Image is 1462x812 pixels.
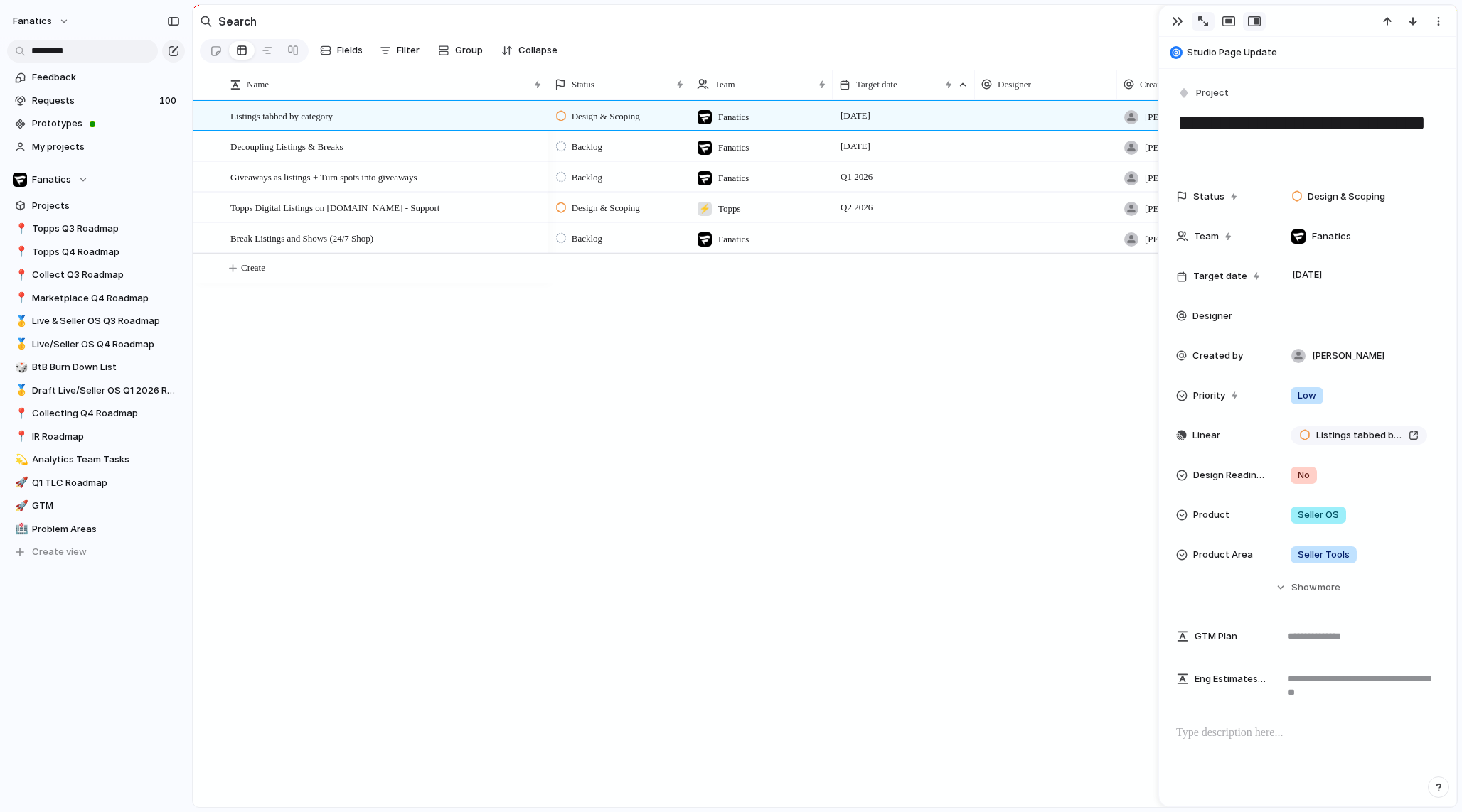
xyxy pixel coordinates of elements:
span: fanatics [13,14,52,28]
span: GTM Plan [1195,629,1237,644]
a: My projects [7,136,185,158]
div: 🚀 [15,498,25,514]
span: Design & Scoping [572,109,640,124]
span: Fanatics [718,110,749,124]
span: Group [455,43,483,58]
button: 📍 [13,245,27,259]
span: Filter [397,43,420,58]
span: Created by [1140,77,1180,92]
div: 📍 [15,428,25,445]
span: Collapse [518,43,557,58]
button: fanatics [6,10,77,33]
span: Projects [32,199,180,213]
div: 📍 [15,290,25,306]
a: 🥇Draft Live/Seller OS Q1 2026 Roadmap [7,380,185,401]
span: Topps Digital Listings on [DOMAIN_NAME] - Support [230,199,439,215]
a: 🚀GTM [7,495,185,516]
span: Status [1193,190,1224,204]
a: Prototypes [7,113,185,134]
span: Break Listings and Shows (24/7 Shop) [230,229,373,246]
a: 🥇Live/Seller OS Q4 Roadmap [7,334,185,355]
span: [PERSON_NAME] [1145,232,1218,247]
button: Filter [374,39,425,62]
span: [PERSON_NAME] [1312,349,1384,363]
a: 💫Analytics Team Tasks [7,449,185,470]
span: Seller Tools [1298,548,1350,562]
span: Team [715,77,735,92]
span: IR Roadmap [32,430,180,444]
span: [PERSON_NAME] [1145,202,1218,216]
span: Analytics Team Tasks [32,453,180,467]
div: 🚀 [15,475,25,491]
div: 🥇 [15,313,25,330]
span: Topps Q4 Roadmap [32,245,180,259]
span: Show [1291,580,1317,595]
span: Giveaways as listings + Turn spots into giveaways [230,168,417,185]
button: Collapse [496,39,563,62]
span: Create view [32,545,87,559]
span: [PERSON_NAME] [1145,110,1218,124]
span: My projects [32,140,180,154]
span: Priority [1193,389,1225,403]
span: Topps [718,202,741,216]
span: Requests [32,94,155,108]
span: Problem Areas [32,522,180,536]
span: Live/Seller OS Q4 Roadmap [32,337,180,352]
span: Designer [1192,309,1232,323]
button: 📍 [13,268,27,282]
span: Linear [1192,428,1220,443]
button: 🚀 [13,499,27,513]
button: Fields [314,39,368,62]
span: Project [1196,86,1229,100]
span: BtB Burn Down List [32,360,180,374]
button: 💫 [13,453,27,467]
div: ⚡ [698,202,712,216]
div: 📍Collecting Q4 Roadmap [7,403,185,424]
a: Feedback [7,67,185,88]
span: Q1 TLC Roadmap [32,476,180,490]
span: Eng Estimates (B/iOs/A/W) in Cycles [1195,672,1267,686]
span: [PERSON_NAME] [1145,171,1218,185]
div: 💫 [15,452,25,468]
a: 📍IR Roadmap [7,426,185,448]
a: 🥇Live & Seller OS Q3 Roadmap [7,310,185,332]
span: Decoupling Listings & Breaks [230,138,343,154]
span: Design Readiness [1193,468,1267,482]
div: 📍 [15,406,25,422]
span: Design & Scoping [1308,190,1385,204]
a: 📍Collect Q3 Roadmap [7,264,185,286]
button: Showmore [1176,575,1439,600]
span: Product Area [1193,548,1253,562]
span: [PERSON_NAME] [1145,141,1218,155]
div: 🥇 [15,336,25,352]
span: Studio Page Update [1187,45,1450,60]
span: 100 [159,94,179,108]
a: 🚀Q1 TLC Roadmap [7,472,185,494]
span: Marketplace Q4 Roadmap [32,291,180,305]
span: Live & Seller OS Q3 Roadmap [32,314,180,328]
button: Studio Page Update [1165,41,1450,64]
span: Fields [337,43,363,58]
a: 🎲BtB Burn Down List [7,357,185,378]
span: Draft Live/Seller OS Q1 2026 Roadmap [32,384,180,398]
button: 🥇 [13,384,27,398]
span: Target date [1193,269,1247,283]
span: Listings tabbed by category [230,107,333,124]
span: Seller OS [1298,508,1339,522]
span: Q1 2026 [837,168,876,185]
span: Name [247,77,269,92]
span: [DATE] [837,107,874,124]
span: Status [572,77,594,92]
span: Product [1193,508,1229,522]
a: 🏥Problem Areas [7,519,185,540]
span: Created by [1192,349,1243,363]
span: more [1318,580,1340,595]
span: Fanatics [718,232,749,247]
span: Team [1194,229,1219,244]
div: 📍 [15,221,25,237]
span: Design & Scoping [572,201,640,215]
